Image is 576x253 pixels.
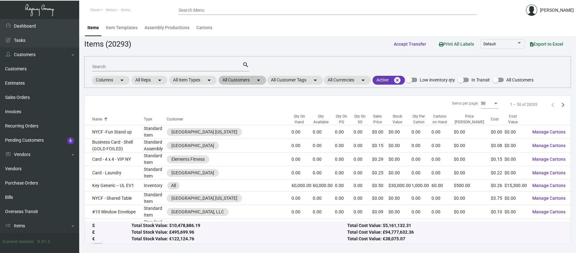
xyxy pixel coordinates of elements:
[394,76,401,84] mat-icon: cancel
[420,76,455,84] span: Low inventory qty
[3,238,35,245] div: Current version:
[313,139,335,152] td: 0.00
[454,166,491,180] td: $0.00
[144,219,167,232] td: Standard Item
[313,114,329,125] div: Qty Available
[454,114,485,125] div: Price [PERSON_NAME]
[167,182,180,189] mat-chip: All
[171,170,214,176] div: [GEOGRAPHIC_DATA]
[527,126,571,138] button: Manage Cartons
[144,116,152,122] div: Type
[291,114,307,125] div: Qty On Hand
[291,114,313,125] div: Qty On Hand
[291,191,313,205] td: 0.00
[85,166,144,180] td: Card - Laundry
[169,76,217,85] mat-chip: All Item Types
[313,219,335,232] td: 0.00
[454,114,491,125] div: Price [PERSON_NAME]
[171,195,237,202] div: [GEOGRAPHIC_DATA] [US_STATE]
[372,180,388,191] td: $0.50
[291,139,313,152] td: 0.00
[504,180,527,191] td: $15,300.00
[491,125,504,139] td: $0.00
[85,125,144,139] td: NYCF -Fun Stand up
[394,42,426,47] span: Accept Transfer
[532,143,566,148] span: Manage Cartons
[242,61,249,69] mat-icon: search
[491,139,504,152] td: $0.08
[313,125,335,139] td: 0.00
[412,180,432,191] td: 1,000.00
[144,24,189,31] div: Assembly Productions
[372,191,388,205] td: $0.00
[291,219,313,232] td: 0.00
[504,114,527,125] div: Cost Value
[335,125,354,139] td: 0.00
[347,236,563,243] div: Total Cost Value: €38,075.07
[412,139,432,152] td: 0.00
[388,152,412,166] td: $0.00
[144,191,167,205] td: Standard Item
[144,125,167,139] td: Standard Item
[354,219,372,232] td: 0.00
[388,114,406,125] div: Stock Value
[491,219,504,232] td: $0.11
[452,101,478,106] div: Items per page:
[432,166,454,180] td: 0.00
[347,229,563,236] div: Total Cost Value: £94,777,632.36
[504,125,527,139] td: $0.00
[335,191,354,205] td: 0.00
[144,139,167,152] td: Standard Assembly
[432,180,454,191] td: 60.00
[471,76,490,84] span: In Transit
[412,114,426,125] div: Qty Per Carton
[454,152,491,166] td: $0.00
[335,114,348,125] div: Qty On PO
[532,170,566,175] span: Manage Cartons
[335,114,354,125] div: Qty On PO
[525,38,568,50] button: Export to Excel
[354,166,372,180] td: 0.00
[491,205,504,219] td: $0.10
[87,24,99,31] div: Items
[144,205,167,219] td: Standard Item
[558,100,568,110] button: Next page
[388,125,412,139] td: $0.00
[106,24,138,31] div: Item Templates
[532,183,566,188] span: Manage Cartons
[532,129,566,134] span: Manage Cartons
[335,205,354,219] td: 0.00
[335,166,354,180] td: 0.00
[481,101,485,106] span: 50
[454,191,491,205] td: $0.00
[196,24,212,31] div: Cartons
[92,116,144,122] div: Name
[171,129,237,135] div: [GEOGRAPHIC_DATA] [US_STATE]
[432,114,454,125] div: Cartons on Hand
[85,139,144,152] td: Business Card - Shell (GOLD FOILED)
[291,125,313,139] td: 0.00
[313,205,335,219] td: 0.00
[291,166,313,180] td: 0.00
[412,152,432,166] td: 0.00
[504,152,527,166] td: $0.00
[144,166,167,180] td: Standard Item
[372,114,388,125] div: Sales Price
[526,4,537,16] img: admin@bootstrapmaster.com
[335,180,354,191] td: 0.00
[311,76,319,84] mat-icon: arrow_drop_down
[144,180,167,191] td: Inventory
[483,42,496,46] span: Default
[131,76,167,85] mat-chip: All Reps
[412,191,432,205] td: 0.00
[85,205,144,219] td: #10 Window Envelope
[527,167,571,178] button: Manage Cartons
[313,166,335,180] td: 0.00
[491,116,504,122] div: Cost
[527,192,571,204] button: Manage Cartons
[156,76,163,84] mat-icon: arrow_drop_down
[432,139,454,152] td: 0.00
[439,42,474,47] span: Print All Labels
[504,219,527,232] td: $0.00
[527,153,571,165] button: Manage Cartons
